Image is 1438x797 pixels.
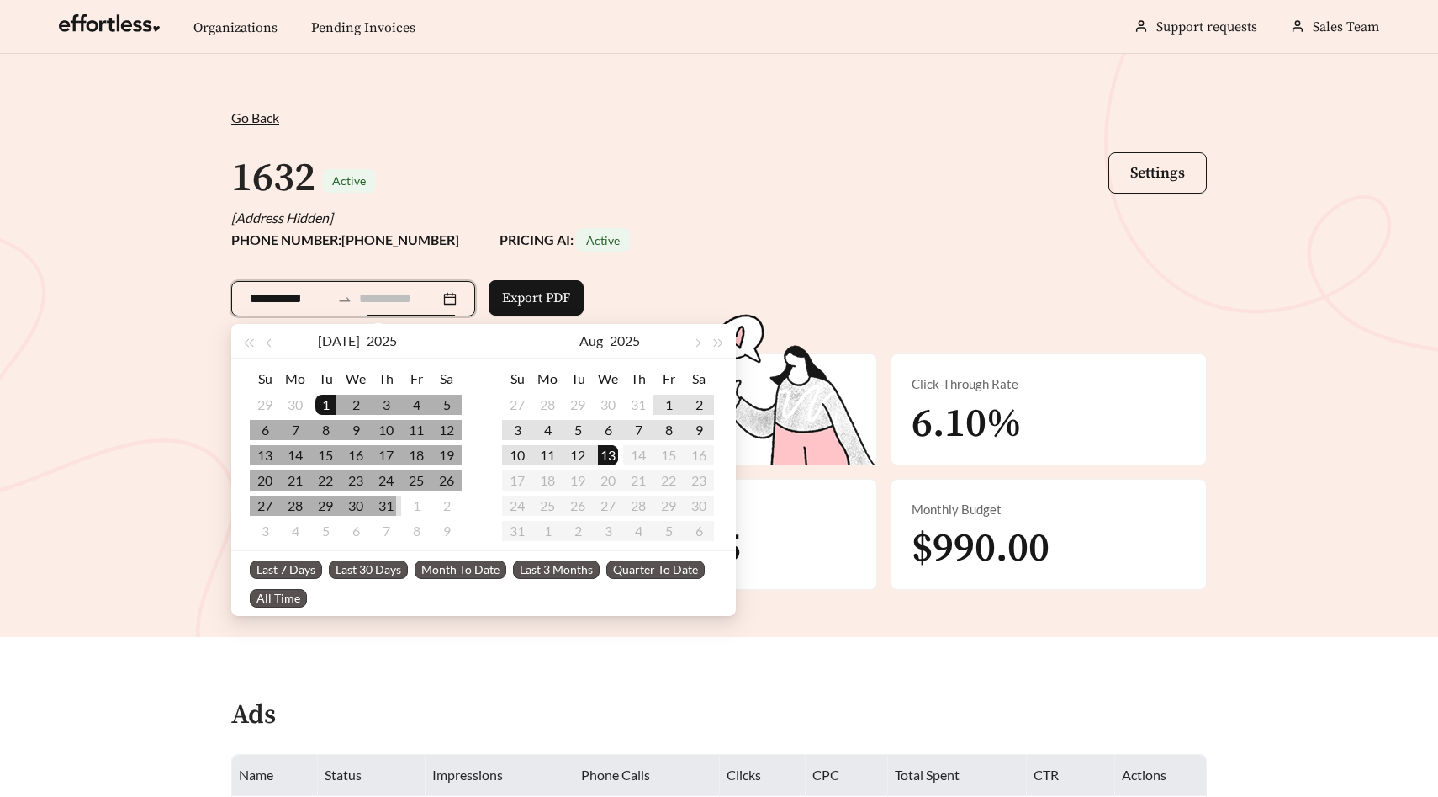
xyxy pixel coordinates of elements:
div: 31 [628,395,648,415]
div: 7 [628,420,648,440]
td: 2025-07-14 [280,443,310,468]
div: 12 [436,420,457,440]
td: 2025-07-19 [431,443,462,468]
span: All Time [250,589,307,608]
td: 2025-08-09 [684,417,714,443]
td: 2025-07-05 [431,392,462,417]
td: 2025-07-18 [401,443,431,468]
th: Status [318,755,426,796]
th: Impressions [426,755,574,796]
div: 3 [255,521,275,541]
div: 27 [255,496,275,516]
div: 23 [346,470,366,491]
td: 2025-08-11 [532,443,563,468]
div: 13 [255,445,275,465]
div: 6 [598,420,618,440]
th: Fr [401,365,431,392]
td: 2025-07-27 [250,493,280,518]
span: Settings [1130,163,1185,183]
td: 2025-07-16 [341,443,371,468]
div: 9 [346,420,366,440]
div: 1 [315,395,336,415]
th: Clicks [720,755,806,796]
td: 2025-07-08 [310,417,341,443]
span: CPC [812,767,839,783]
td: 2025-08-05 [563,417,593,443]
td: 2025-07-23 [341,468,371,493]
td: 2025-07-09 [341,417,371,443]
div: 19 [436,445,457,465]
td: 2025-08-02 [684,392,714,417]
td: 2025-07-30 [593,392,623,417]
td: 2025-08-02 [431,493,462,518]
a: Organizations [193,19,278,36]
td: 2025-08-03 [250,518,280,544]
span: Active [586,233,620,247]
div: 16 [346,445,366,465]
span: CTR [1034,767,1059,783]
th: We [593,365,623,392]
td: 2025-07-04 [401,392,431,417]
div: Monthly Budget [912,500,1186,519]
td: 2025-08-06 [341,518,371,544]
td: 2025-07-20 [250,468,280,493]
span: swap-right [337,292,352,307]
div: 4 [406,395,426,415]
th: Actions [1115,755,1207,796]
div: 5 [315,521,336,541]
td: 2025-08-08 [653,417,684,443]
div: 11 [406,420,426,440]
th: Th [623,365,653,392]
div: 9 [436,521,457,541]
span: Sales Team [1313,19,1379,35]
div: 3 [376,395,396,415]
td: 2025-07-22 [310,468,341,493]
strong: PRICING AI: [500,231,630,247]
td: 2025-08-12 [563,443,593,468]
strong: PHONE NUMBER: [PHONE_NUMBER] [231,231,459,247]
button: 2025 [367,324,397,358]
button: Settings [1108,152,1207,194]
td: 2025-07-31 [371,493,401,518]
td: 2025-08-04 [532,417,563,443]
th: Tu [563,365,593,392]
div: 8 [658,420,679,440]
div: 7 [376,521,396,541]
span: $990.00 [912,523,1049,574]
div: 4 [285,521,305,541]
div: 24 [376,470,396,491]
span: Last 7 Days [250,561,322,579]
span: Month To Date [415,561,506,579]
div: 2 [436,496,457,516]
div: 6 [346,521,366,541]
div: 10 [376,420,396,440]
td: 2025-06-29 [250,392,280,417]
td: 2025-08-01 [653,392,684,417]
a: Support requests [1156,19,1257,35]
div: 30 [598,395,618,415]
td: 2025-07-26 [431,468,462,493]
div: 30 [346,496,366,516]
td: 2025-07-27 [502,392,532,417]
td: 2025-07-25 [401,468,431,493]
div: 21 [285,470,305,491]
span: Go Back [231,109,279,125]
div: 9 [689,420,709,440]
th: Phone Calls [574,755,721,796]
td: 2025-07-29 [310,493,341,518]
div: 10 [507,445,527,465]
td: 2025-08-03 [502,417,532,443]
div: 7 [285,420,305,440]
th: Th [371,365,401,392]
div: 11 [537,445,558,465]
div: 14 [285,445,305,465]
div: 22 [315,470,336,491]
div: 2 [689,395,709,415]
td: 2025-07-06 [250,417,280,443]
div: 3 [507,420,527,440]
button: 2025 [610,324,640,358]
td: 2025-08-07 [371,518,401,544]
td: 2025-07-29 [563,392,593,417]
td: 2025-07-17 [371,443,401,468]
button: Aug [579,324,603,358]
